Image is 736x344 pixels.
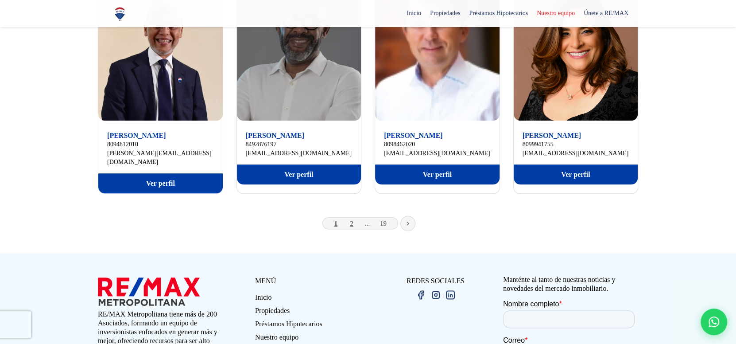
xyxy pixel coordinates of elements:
span: Inicio [402,7,426,20]
a: [EMAIL_ADDRESS][DOMAIN_NAME] [246,149,353,158]
a: 2 [350,220,353,227]
span: Propiedades [426,7,465,20]
p: Manténte al tanto de nuestras noticias y novedades del mercado inmobiliario. [503,275,638,293]
a: [PERSON_NAME] [384,132,442,139]
p: MENÚ [255,275,368,286]
a: Ver perfil [514,164,638,184]
img: Logo de REMAX [112,6,128,22]
a: 19 [380,220,387,227]
span: Nuestro equipo [532,7,579,20]
a: Propiedades [255,306,368,320]
a: 1 [334,220,337,227]
p: REDES SOCIALES [368,275,503,286]
img: facebook.png [415,289,426,300]
a: 8098462020 [384,140,491,149]
a: [PERSON_NAME] [246,132,304,139]
a: [PERSON_NAME] [523,132,581,139]
a: Préstamos Hipotecarios [255,320,368,333]
a: 8099941755 [523,140,629,149]
span: Préstamos Hipotecarios [465,7,532,20]
a: ... [365,220,370,227]
a: Ver perfil [237,164,361,184]
img: instagram.png [430,289,441,300]
a: [EMAIL_ADDRESS][DOMAIN_NAME] [384,149,491,158]
img: linkedin.png [445,289,456,300]
span: Únete a RE/MAX [579,7,633,20]
a: [PERSON_NAME][EMAIL_ADDRESS][DOMAIN_NAME] [107,149,214,167]
a: [PERSON_NAME] [107,132,166,139]
img: remax metropolitana logo [98,275,200,308]
a: 8492876197 [246,140,353,149]
a: Ver perfil [375,164,500,184]
a: Inicio [255,293,368,306]
a: [EMAIL_ADDRESS][DOMAIN_NAME] [523,149,629,158]
a: 8094812010 [107,140,214,149]
a: Ver perfil [98,173,223,193]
